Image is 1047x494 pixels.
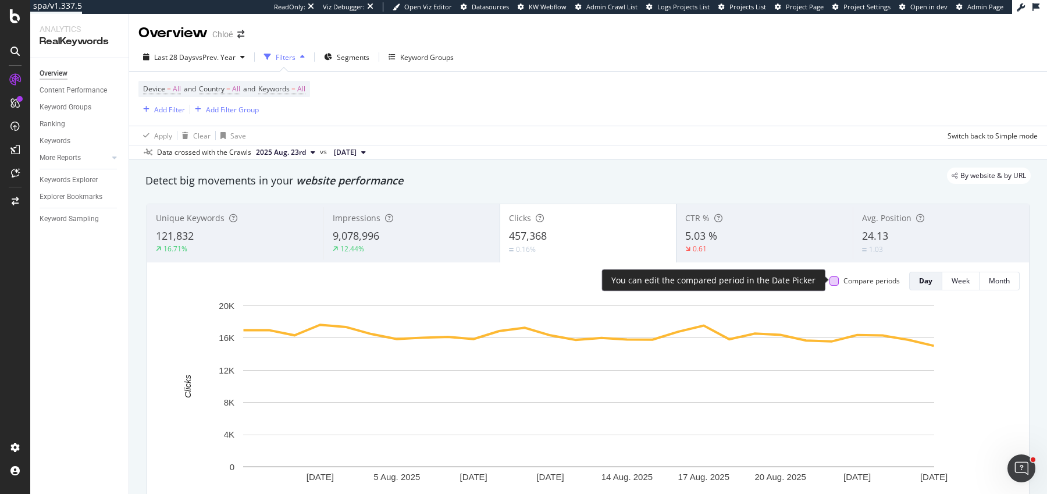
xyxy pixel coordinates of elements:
[843,2,891,11] span: Project Settings
[40,152,81,164] div: More Reports
[40,84,120,97] a: Content Performance
[40,191,120,203] a: Explorer Bookmarks
[230,462,234,472] text: 0
[199,84,225,94] span: Country
[40,135,70,147] div: Keywords
[224,397,234,407] text: 8K
[509,248,514,251] img: Equal
[154,52,195,62] span: Last 28 Days
[40,23,119,35] div: Analytics
[536,472,564,482] text: [DATE]
[509,229,547,243] span: 457,368
[138,126,172,145] button: Apply
[685,229,717,243] span: 5.03 %
[319,48,374,66] button: Segments
[575,2,638,12] a: Admin Crawl List
[334,147,357,158] span: 2024 Jun. 23rd
[685,212,710,223] span: CTR %
[177,126,211,145] button: Clear
[163,244,187,254] div: 16.71%
[138,102,185,116] button: Add Filter
[989,276,1010,286] div: Month
[948,131,1038,141] div: Switch back to Simple mode
[212,29,233,40] div: Chloé
[393,2,452,12] a: Open Viz Editor
[195,52,236,62] span: vs Prev. Year
[274,2,305,12] div: ReadOnly:
[404,2,452,11] span: Open Viz Editor
[460,472,487,482] text: [DATE]
[143,84,165,94] span: Device
[529,2,567,11] span: KW Webflow
[786,2,824,11] span: Project Page
[843,276,900,286] div: Compare periods
[40,174,120,186] a: Keywords Explorer
[333,229,379,243] span: 9,078,996
[219,301,234,311] text: 20K
[190,102,259,116] button: Add Filter Group
[373,472,420,482] text: 5 Aug. 2025
[156,229,194,243] span: 121,832
[729,2,766,11] span: Projects List
[967,2,1003,11] span: Admin Page
[843,472,871,482] text: [DATE]
[943,126,1038,145] button: Switch back to Simple mode
[258,84,290,94] span: Keywords
[323,2,365,12] div: Viz Debugger:
[193,131,211,141] div: Clear
[216,126,246,145] button: Save
[40,152,109,164] a: More Reports
[320,147,329,157] span: vs
[40,213,120,225] a: Keyword Sampling
[224,429,234,439] text: 4K
[646,2,710,12] a: Logs Projects List
[947,168,1031,184] div: legacy label
[40,118,120,130] a: Ranking
[1007,454,1035,482] iframe: Intercom live chat
[942,272,980,290] button: Week
[40,101,120,113] a: Keyword Groups
[899,2,948,12] a: Open in dev
[384,48,458,66] button: Keyword Groups
[226,84,230,94] span: =
[232,81,240,97] span: All
[237,30,244,38] div: arrow-right-arrow-left
[219,333,234,343] text: 16K
[910,2,948,11] span: Open in dev
[156,212,225,223] span: Unique Keywords
[251,145,320,159] button: 2025 Aug. 23rd
[40,35,119,48] div: RealKeywords
[40,101,91,113] div: Keyword Groups
[183,374,193,397] text: Clicks
[862,248,867,251] img: Equal
[307,472,334,482] text: [DATE]
[862,212,911,223] span: Avg. Position
[333,212,380,223] span: Impressions
[461,2,509,12] a: Datasources
[40,213,99,225] div: Keyword Sampling
[775,2,824,12] a: Project Page
[138,23,208,43] div: Overview
[337,52,369,62] span: Segments
[952,276,970,286] div: Week
[154,131,172,141] div: Apply
[329,145,371,159] button: [DATE]
[40,135,120,147] a: Keywords
[40,67,67,80] div: Overview
[40,118,65,130] div: Ranking
[518,2,567,12] a: KW Webflow
[862,229,888,243] span: 24.13
[219,365,234,375] text: 12K
[755,472,806,482] text: 20 Aug. 2025
[678,472,729,482] text: 17 Aug. 2025
[657,2,710,11] span: Logs Projects List
[40,84,107,97] div: Content Performance
[340,244,364,254] div: 12.44%
[206,105,259,115] div: Add Filter Group
[869,244,883,254] div: 1.03
[243,84,255,94] span: and
[173,81,181,97] span: All
[184,84,196,94] span: and
[400,52,454,62] div: Keyword Groups
[693,244,707,254] div: 0.61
